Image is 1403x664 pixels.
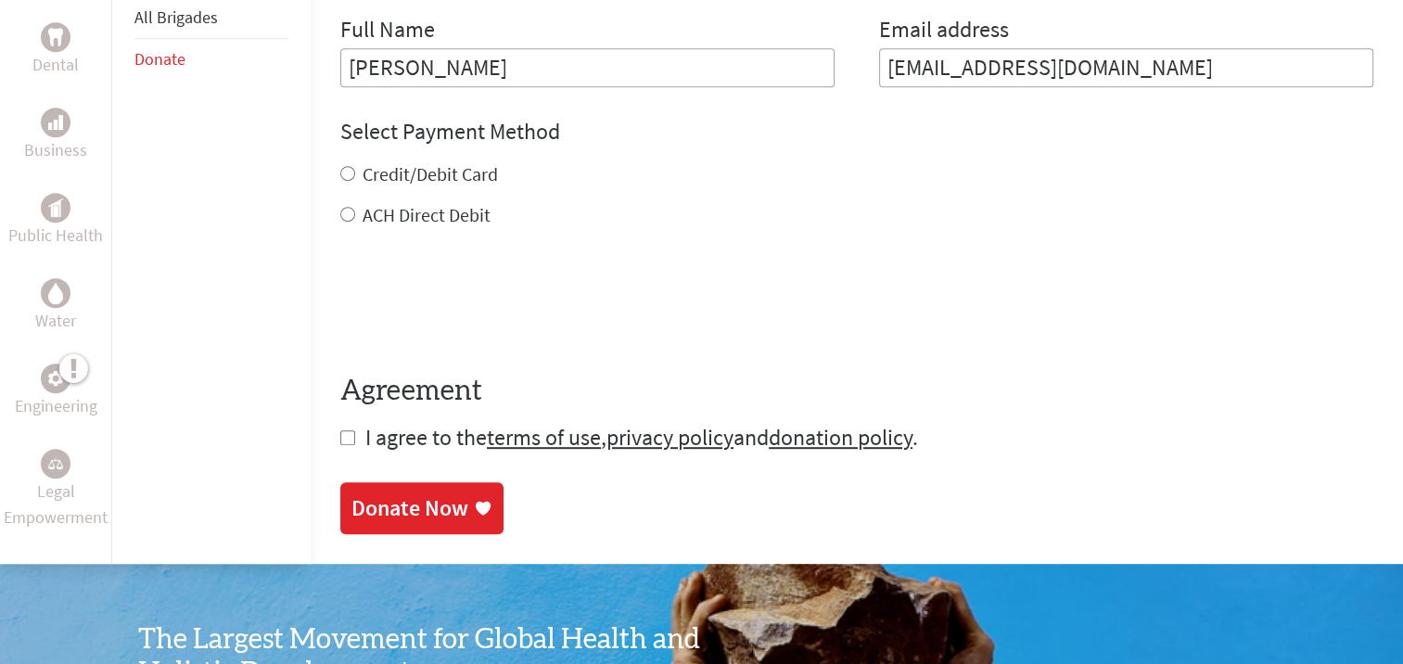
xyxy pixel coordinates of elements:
p: Dental [32,52,79,78]
p: Legal Empowerment [4,479,108,530]
input: Enter Full Name [340,48,835,87]
a: DentalDental [32,22,79,78]
label: Email address [879,15,1009,48]
img: Business [48,115,63,130]
img: Public Health [48,198,63,217]
a: privacy policy [606,423,733,452]
div: Legal Empowerment [41,449,70,479]
li: Donate [134,39,288,80]
label: Full Name [340,15,435,48]
div: Business [41,108,70,137]
div: Dental [41,22,70,52]
div: Water [41,278,70,308]
img: Engineering [48,371,63,386]
img: Dental [48,29,63,46]
iframe: reCAPTCHA [340,265,622,338]
p: Water [35,308,76,334]
label: Credit/Debit Card [363,162,498,185]
span: I agree to the , and . [365,423,918,452]
a: EngineeringEngineering [15,364,97,419]
a: Donate Now [340,482,504,534]
a: terms of use [487,423,601,452]
h4: Select Payment Method [340,117,1373,147]
a: Donate [134,48,185,70]
div: Engineering [41,364,70,393]
a: All Brigades [134,6,218,28]
a: BusinessBusiness [24,108,87,163]
a: Legal EmpowermentLegal Empowerment [4,449,108,530]
a: donation policy [769,423,912,452]
p: Public Health [8,223,103,249]
a: WaterWater [35,278,76,334]
label: ACH Direct Debit [363,203,491,226]
img: Legal Empowerment [48,458,63,469]
h4: Agreement [340,375,1373,408]
img: Water [48,283,63,304]
a: Public HealthPublic Health [8,193,103,249]
input: Your Email [879,48,1373,87]
div: Public Health [41,193,70,223]
div: Donate Now [351,493,468,523]
p: Engineering [15,393,97,419]
p: Business [24,137,87,163]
